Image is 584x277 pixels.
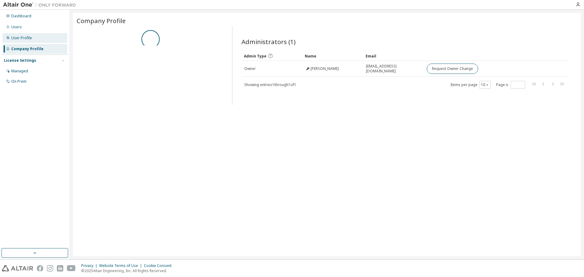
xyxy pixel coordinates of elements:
span: Owner [244,66,256,71]
div: Cookie Consent [144,263,175,268]
span: Admin Type [244,54,266,59]
div: Dashboard [11,14,31,19]
img: altair_logo.svg [2,265,33,272]
div: License Settings [4,58,36,63]
p: © 2025 Altair Engineering, Inc. All Rights Reserved. [81,268,175,273]
div: Privacy [81,263,99,268]
span: [EMAIL_ADDRESS][DOMAIN_NAME] [366,64,421,74]
button: 10 [481,82,489,87]
span: Page n. [496,81,525,89]
div: Name [305,51,361,61]
span: Administrators (1) [242,37,296,46]
span: Items per page [450,81,491,89]
img: linkedin.svg [57,265,63,272]
div: Users [11,25,22,29]
div: Managed [11,69,28,74]
div: Website Terms of Use [99,263,144,268]
span: Showing entries 1 through 1 of 1 [244,82,296,87]
img: youtube.svg [67,265,76,272]
button: Request Owner Change [427,64,478,74]
div: Company Profile [11,47,43,51]
img: Altair One [3,2,79,8]
img: facebook.svg [37,265,43,272]
div: Email [366,51,422,61]
div: User Profile [11,36,32,40]
span: Company Profile [77,16,126,25]
span: [PERSON_NAME] [311,66,339,71]
img: instagram.svg [47,265,53,272]
div: On Prem [11,79,26,84]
